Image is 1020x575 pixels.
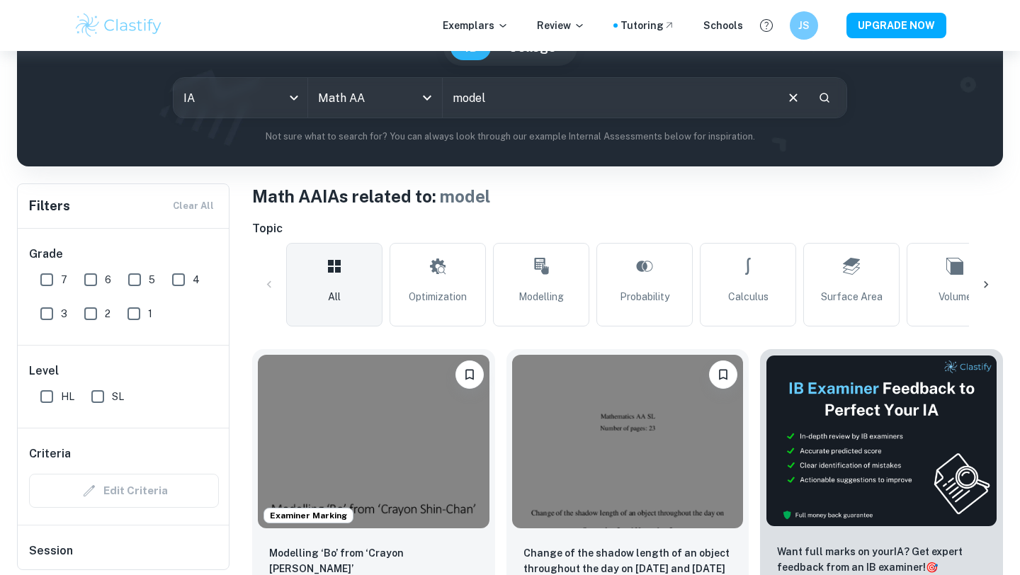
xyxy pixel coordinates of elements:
img: Math AA IA example thumbnail: Change of the shadow length of an object [512,355,744,528]
span: Examiner Marking [264,509,353,522]
span: SL [112,389,124,404]
span: 6 [105,272,111,287]
a: Schools [703,18,743,33]
h6: Grade [29,246,219,263]
p: Not sure what to search for? You can always look through our example Internal Assessments below f... [28,130,992,144]
span: 🎯 [926,562,938,573]
span: All [328,289,341,304]
h6: Session [29,542,219,571]
button: Bookmark [455,360,484,389]
span: 7 [61,272,67,287]
button: UPGRADE NOW [846,13,946,38]
button: Open [417,88,437,108]
span: HL [61,389,74,404]
button: Help and Feedback [754,13,778,38]
span: 5 [149,272,155,287]
span: 3 [61,306,67,321]
img: Math AA IA example thumbnail: Modelling ‘Bo’ from ‘Crayon Shin-Chan’ [258,355,489,528]
span: Volume [939,289,972,304]
span: Optimization [409,289,467,304]
input: E.g. modelling a logo, player arrangements, shape of an egg... [443,78,774,118]
h6: Filters [29,196,70,216]
a: Tutoring [620,18,675,33]
span: Probability [620,289,669,304]
img: Thumbnail [766,355,997,527]
span: model [440,186,490,206]
h6: Criteria [29,445,71,462]
h6: Topic [252,220,1003,237]
img: Clastify logo [74,11,164,40]
button: Clear [780,84,807,111]
button: JS [790,11,818,40]
h1: Math AA IAs related to: [252,183,1003,209]
span: Surface Area [821,289,883,304]
span: Modelling [518,289,564,304]
p: Review [537,18,585,33]
p: Exemplars [443,18,509,33]
button: Bookmark [709,360,737,389]
span: Calculus [728,289,769,304]
span: 4 [193,272,200,287]
button: Search [812,86,837,110]
div: Criteria filters are unavailable when searching by topic [29,474,219,508]
h6: JS [796,18,812,33]
div: IA [174,78,307,118]
h6: Level [29,363,219,380]
span: 1 [148,306,152,321]
span: 2 [105,306,110,321]
p: Want full marks on your IA ? Get expert feedback from an IB examiner! [777,544,986,575]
